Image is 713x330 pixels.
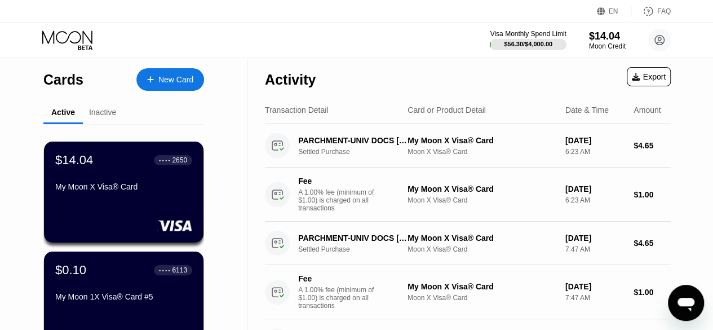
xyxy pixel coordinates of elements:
[490,30,566,38] div: Visa Monthly Spend Limit
[609,7,618,15] div: EN
[408,196,556,204] div: Moon X Visa® Card
[634,141,671,150] div: $4.65
[298,188,383,212] div: A 1.00% fee (minimum of $1.00) is charged on all transactions
[565,196,625,204] div: 6:23 AM
[657,7,671,15] div: FAQ
[55,153,93,168] div: $14.04
[490,30,566,50] div: Visa Monthly Spend Limit$56.30/$4,000.00
[668,285,704,321] iframe: Button to launch messaging window
[55,263,86,278] div: $0.10
[632,72,666,81] div: Export
[408,105,486,115] div: Card or Product Detail
[631,6,671,17] div: FAQ
[298,286,383,310] div: A 1.00% fee (minimum of $1.00) is charged on all transactions
[634,239,671,248] div: $4.65
[43,72,83,88] div: Cards
[408,294,556,302] div: Moon X Visa® Card
[565,245,625,253] div: 7:47 AM
[634,288,671,297] div: $1.00
[634,105,661,115] div: Amount
[158,75,193,85] div: New Card
[44,142,203,243] div: $14.04● ● ● ●2650My Moon X Visa® Card
[265,222,671,265] div: PARCHMENT-UNIV DOCS [PHONE_NUMBER] USSettled PurchaseMy Moon X Visa® CardMoon X Visa® Card[DATE]7...
[589,30,626,50] div: $14.04Moon Credit
[408,148,556,156] div: Moon X Visa® Card
[265,265,671,319] div: FeeA 1.00% fee (minimum of $1.00) is charged on all transactionsMy Moon X Visa® CardMoon X Visa® ...
[265,105,328,115] div: Transaction Detail
[504,41,552,47] div: $56.30 / $4,000.00
[565,184,625,193] div: [DATE]
[265,72,316,88] div: Activity
[159,159,170,162] div: ● ● ● ●
[408,184,556,193] div: My Moon X Visa® Card
[172,156,187,164] div: 2650
[597,6,631,17] div: EN
[408,282,556,291] div: My Moon X Visa® Card
[565,282,625,291] div: [DATE]
[298,136,410,145] div: PARCHMENT-UNIV DOCS [PHONE_NUMBER] US
[136,68,204,91] div: New Card
[589,42,626,50] div: Moon Credit
[565,294,625,302] div: 7:47 AM
[51,108,75,117] div: Active
[159,269,170,272] div: ● ● ● ●
[265,168,671,222] div: FeeA 1.00% fee (minimum of $1.00) is charged on all transactionsMy Moon X Visa® CardMoon X Visa® ...
[298,148,418,156] div: Settled Purchase
[565,234,625,243] div: [DATE]
[298,234,410,243] div: PARCHMENT-UNIV DOCS [PHONE_NUMBER] US
[565,105,609,115] div: Date & Time
[298,245,418,253] div: Settled Purchase
[565,148,625,156] div: 6:23 AM
[265,124,671,168] div: PARCHMENT-UNIV DOCS [PHONE_NUMBER] USSettled PurchaseMy Moon X Visa® CardMoon X Visa® Card[DATE]6...
[55,182,192,191] div: My Moon X Visa® Card
[408,136,556,145] div: My Moon X Visa® Card
[408,234,556,243] div: My Moon X Visa® Card
[298,177,377,186] div: Fee
[589,30,626,42] div: $14.04
[565,136,625,145] div: [DATE]
[172,266,187,274] div: 6113
[89,108,116,117] div: Inactive
[298,274,377,283] div: Fee
[55,292,192,301] div: My Moon 1X Visa® Card #5
[634,190,671,199] div: $1.00
[408,245,556,253] div: Moon X Visa® Card
[627,67,671,86] div: Export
